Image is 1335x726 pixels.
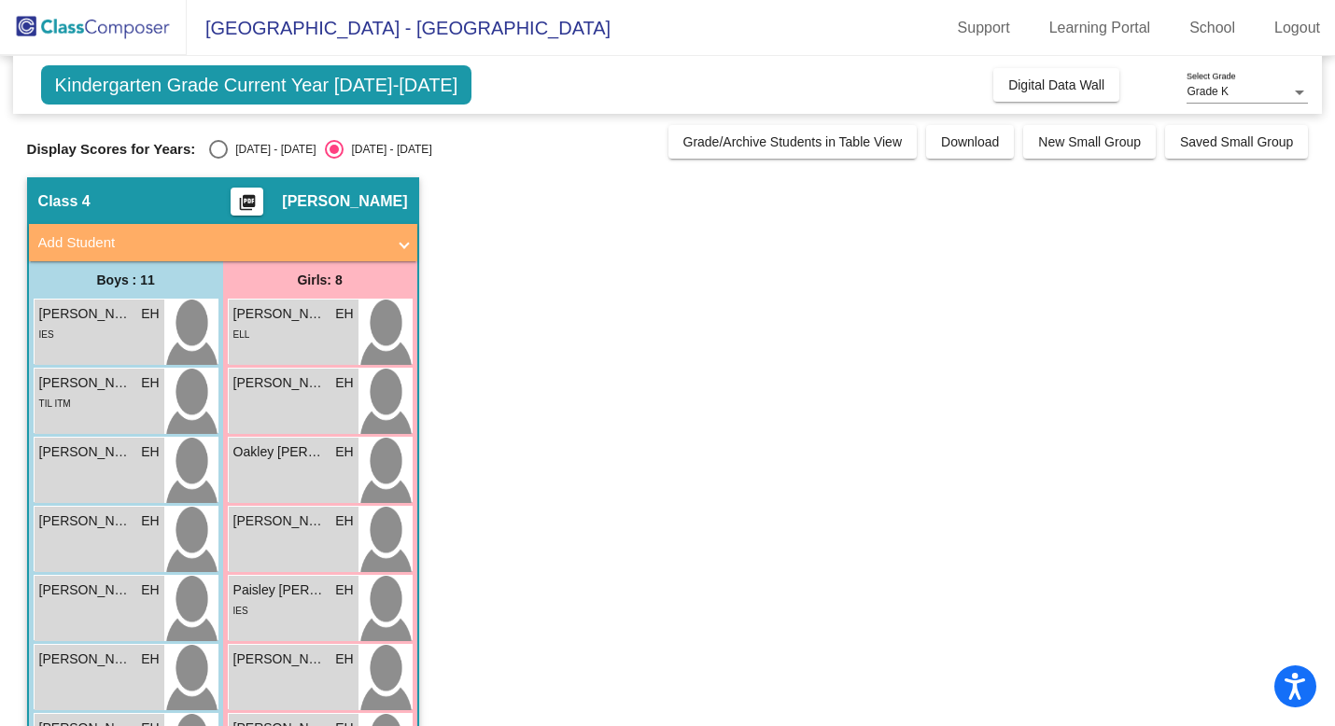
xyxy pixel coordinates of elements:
mat-panel-title: Add Student [38,232,386,254]
span: EH [141,511,159,531]
div: [DATE] - [DATE] [344,141,431,158]
span: Class 4 [38,192,91,211]
span: [PERSON_NAME] [233,373,327,393]
span: EH [141,304,159,324]
a: Learning Portal [1034,13,1166,43]
mat-expansion-panel-header: Add Student [29,224,417,261]
span: EH [335,511,353,531]
button: Saved Small Group [1165,125,1308,159]
span: [GEOGRAPHIC_DATA] - [GEOGRAPHIC_DATA] [187,13,611,43]
button: Digital Data Wall [993,68,1119,102]
span: ELL [233,329,250,340]
span: Display Scores for Years: [27,141,196,158]
button: Print Students Details [231,188,263,216]
button: Grade/Archive Students in Table View [668,125,918,159]
div: Boys : 11 [29,261,223,299]
span: EH [141,649,159,669]
span: TIL ITM [39,398,71,409]
span: New Small Group [1038,134,1141,149]
span: [PERSON_NAME] [282,192,407,211]
div: Girls: 8 [223,261,417,299]
span: [PERSON_NAME] [39,511,133,531]
span: [PERSON_NAME] [39,649,133,669]
span: IES [233,606,248,616]
span: [PERSON_NAME] [233,304,327,324]
span: [PERSON_NAME] [39,442,133,462]
span: EH [335,580,353,600]
span: [PERSON_NAME] [39,373,133,393]
span: Saved Small Group [1180,134,1293,149]
span: [PERSON_NAME] [39,304,133,324]
span: EH [141,580,159,600]
span: IES [39,329,54,340]
span: Download [941,134,999,149]
span: EH [335,649,353,669]
span: EH [141,373,159,393]
button: New Small Group [1023,125,1156,159]
span: [PERSON_NAME] [233,649,327,669]
span: [PERSON_NAME] [233,511,327,531]
button: Download [926,125,1014,159]
a: Support [943,13,1025,43]
span: EH [335,304,353,324]
span: Oakley [PERSON_NAME] [233,442,327,462]
mat-radio-group: Select an option [209,140,431,159]
span: EH [141,442,159,462]
span: Paisley [PERSON_NAME] [233,580,327,600]
span: EH [335,442,353,462]
span: Digital Data Wall [1008,77,1104,92]
mat-icon: picture_as_pdf [236,193,259,219]
a: School [1174,13,1250,43]
span: [PERSON_NAME] [39,580,133,600]
div: [DATE] - [DATE] [228,141,316,158]
span: Kindergarten Grade Current Year [DATE]-[DATE] [41,65,472,105]
a: Logout [1259,13,1335,43]
span: Grade/Archive Students in Table View [683,134,903,149]
span: EH [335,373,353,393]
span: Grade K [1187,85,1229,98]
